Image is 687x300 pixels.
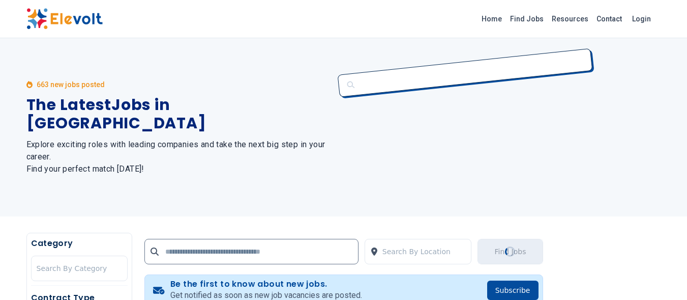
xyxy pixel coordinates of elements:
a: Resources [548,11,592,27]
a: Home [477,11,506,27]
a: Login [626,9,657,29]
button: Subscribe [487,281,539,300]
img: Elevolt [26,8,103,30]
div: Loading... [505,246,516,257]
h4: Be the first to know about new jobs. [170,279,362,289]
h5: Category [31,237,128,250]
a: Find Jobs [506,11,548,27]
a: Contact [592,11,626,27]
p: 663 new jobs posted [37,79,105,90]
h1: The Latest Jobs in [GEOGRAPHIC_DATA] [26,96,332,132]
button: Find JobsLoading... [477,239,543,264]
iframe: Chat Widget [636,251,687,300]
h2: Explore exciting roles with leading companies and take the next big step in your career. Find you... [26,139,332,175]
